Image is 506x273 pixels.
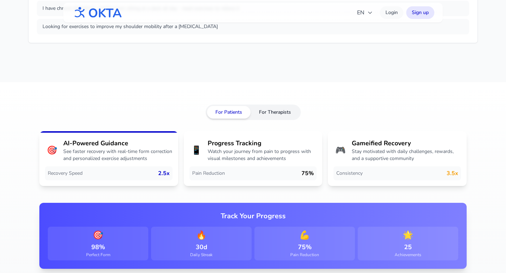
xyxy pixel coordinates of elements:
span: 🎮 [335,145,346,156]
span: 📱 [191,145,202,156]
div: 98% [51,242,145,252]
button: For Therapists [251,106,299,119]
span: Recovery Speed [48,170,83,177]
button: I have chronic [MEDICAL_DATA] from sitting at a desk all day - need exercises to relieve it [37,1,469,16]
span: 🎯 [47,145,57,156]
span: 75% [301,169,314,178]
button: EN [353,6,377,20]
span: 3.5x [447,169,458,178]
img: OKTA logo [72,4,122,22]
span: 2.5x [158,169,170,178]
div: 75% [257,242,352,252]
span: 🌟 [361,229,455,241]
div: Pain Reduction [257,252,352,258]
span: 💪 [257,229,352,241]
a: Login [380,6,403,19]
h3: AI-Powered Guidance [63,138,173,148]
h3: Track Your Progress [48,211,458,221]
span: Pain Reduction [192,170,225,177]
h3: Progress Tracking [208,138,317,148]
p: See faster recovery with real-time form correction and personalized exercise adjustments [63,148,173,162]
span: 🎯 [51,229,145,241]
a: Sign up [406,6,434,19]
div: Achievements [361,252,455,258]
div: 25 [361,242,455,252]
button: For Patients [207,106,251,119]
p: Stay motivated with daily challenges, rewards, and a supportive community [352,148,461,162]
span: EN [357,8,373,17]
div: Perfect Form [51,252,145,258]
div: 30d [154,242,249,252]
span: 🔥 [154,229,249,241]
h3: Gameified Recovery [352,138,461,148]
div: Daily Streak [154,252,249,258]
p: Watch your journey from pain to progress with visual milestones and achievements [208,148,317,162]
button: Looking for exercises to improve my shoulder mobility after a [MEDICAL_DATA] [37,19,469,34]
span: Consistency [336,170,363,177]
